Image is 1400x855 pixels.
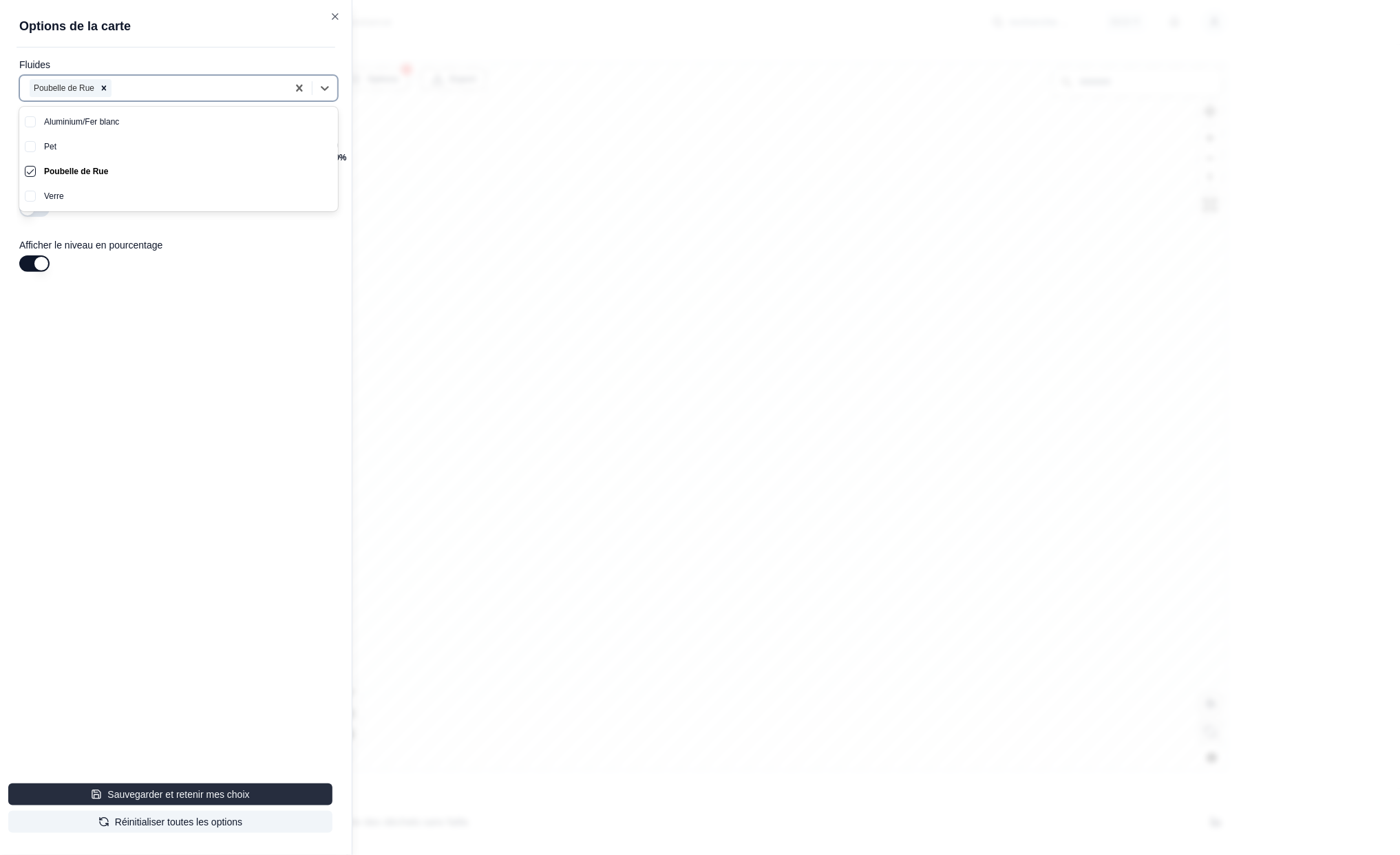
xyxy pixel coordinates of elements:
div: 100 % [326,151,347,165]
div: Aluminium/Fer blanc [36,109,338,134]
div: Poubelle de Rue [36,159,338,184]
span: Maximum [324,138,338,152]
div: Pet [36,134,338,159]
div: Verre [36,184,338,209]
